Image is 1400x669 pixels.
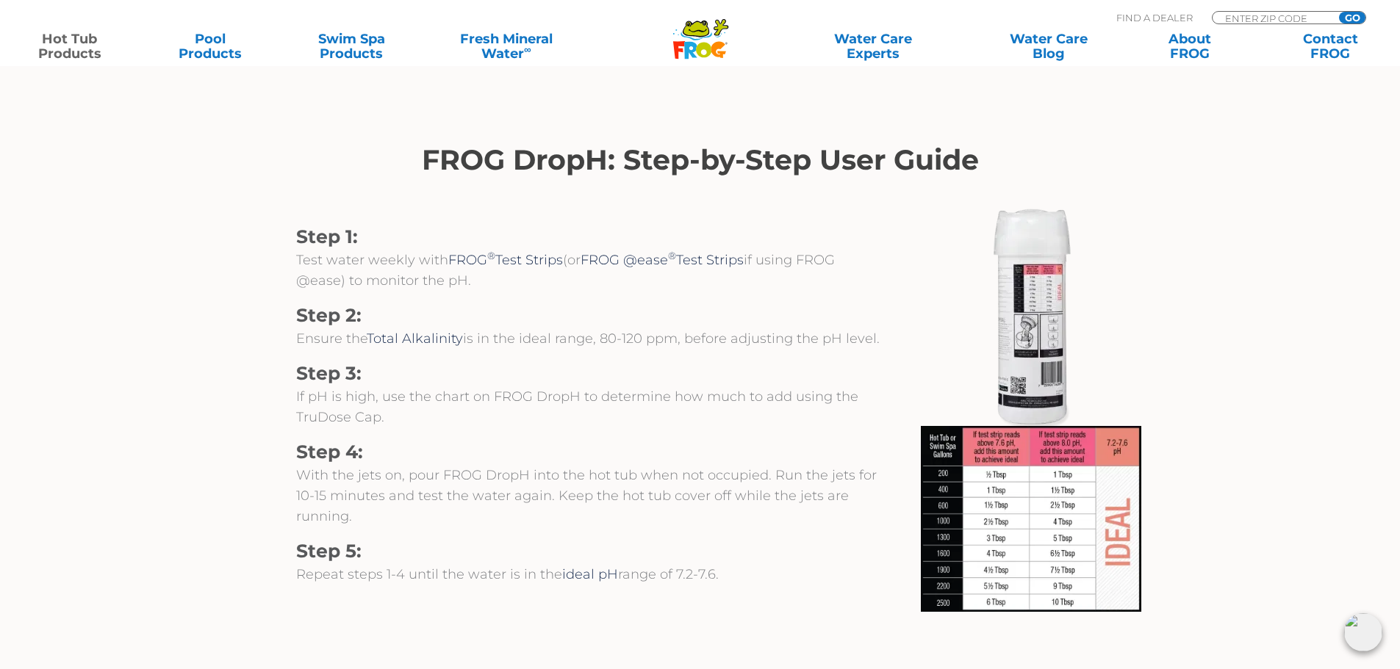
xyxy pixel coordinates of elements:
a: Fresh MineralWater∞ [437,32,575,61]
h2: FROG DropH: Step-by-Step User Guide [296,144,1105,176]
img: FROGProducts.com website - FROG Bottle Back - DropH - 500x500 [921,206,1141,426]
sup: ∞ [524,43,531,55]
p: Repeat steps 1-4 until the water is in the range of 7.2-7.6. [296,564,884,585]
p: Find A Dealer [1116,11,1193,24]
a: Water CareBlog [994,32,1103,61]
a: Swim SpaProducts [297,32,406,61]
h3: Step 3: [296,361,884,386]
p: With the jets on, pour FROG DropH into the hot tub when not occupied. Run the jets for 10-15 minu... [296,465,884,527]
h3: Step 4: [296,439,884,465]
p: Test water weekly with (or if using FROG @ease) to monitor the pH. [296,250,884,291]
a: PoolProducts [156,32,265,61]
img: DropH_Chart-1 [921,426,1141,611]
img: openIcon [1344,613,1382,651]
sup: ® [668,250,676,261]
p: Ensure the is in the ideal range, 80-120 ppm, before adjusting the pH level. [296,328,884,349]
a: Hot TubProducts [15,32,124,61]
input: GO [1339,12,1365,23]
p: If pH is high, use the chart on FROG DropH to determine how much to add using the TruDose Cap. [296,386,884,427]
sup: ® [487,250,495,261]
a: Total Alkalinity [367,330,463,347]
a: Water CareExperts [784,32,962,61]
h3: Step 2: [296,303,884,328]
a: FROG®Test Strips [448,252,563,268]
h3: Step 5: [296,538,884,564]
a: FROG @ease®Test Strips [581,252,744,268]
a: ContactFROG [1276,32,1385,61]
a: ideal pH [562,566,618,582]
input: Zip Code Form [1224,12,1323,24]
h3: Step 1: [296,224,884,250]
a: AboutFROG [1135,32,1244,61]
